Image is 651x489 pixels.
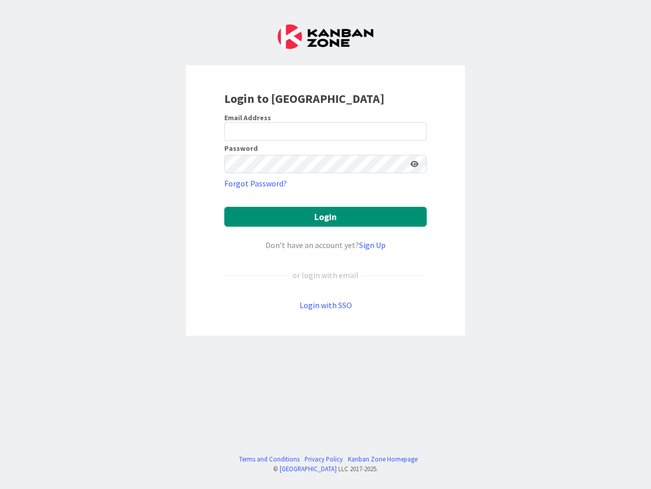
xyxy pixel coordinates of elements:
[300,300,352,310] a: Login with SSO
[278,24,373,49] img: Kanban Zone
[224,207,427,227] button: Login
[224,145,258,152] label: Password
[290,269,361,281] div: or login with email
[239,454,300,464] a: Terms and Conditions
[224,91,384,106] b: Login to [GEOGRAPHIC_DATA]
[234,464,418,474] div: © LLC 2017- 2025 .
[348,454,418,464] a: Kanban Zone Homepage
[359,240,386,250] a: Sign Up
[224,239,427,251] div: Don’t have an account yet?
[224,177,287,189] a: Forgot Password?
[224,113,271,122] label: Email Address
[305,454,343,464] a: Privacy Policy
[280,465,337,473] a: [GEOGRAPHIC_DATA]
